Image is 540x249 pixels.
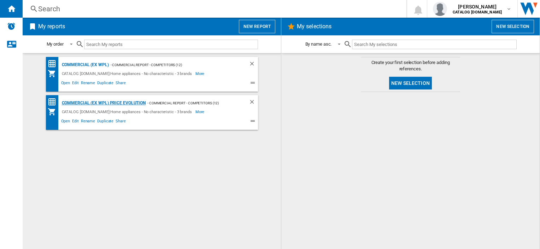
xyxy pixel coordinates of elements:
div: By name asc. [305,41,332,47]
button: New selection [492,20,534,33]
div: - Commercial Report - Competitors (12) [109,60,235,69]
input: Search My selections [352,40,516,49]
img: alerts-logo.svg [7,22,16,30]
span: Open [60,118,71,126]
h2: My reports [37,20,66,33]
img: profile.jpg [433,2,447,16]
div: Commercial (ex WPL) Price Evolution [60,99,146,108]
button: New selection [389,77,432,89]
input: Search My reports [84,40,258,49]
div: CATALOG [DOMAIN_NAME]:Home appliances - No characteristic - 3 brands [60,108,195,116]
span: Share [115,80,127,88]
span: Edit [71,118,80,126]
span: Create your first selection before adding references. [361,59,460,72]
div: Delete [249,60,258,69]
span: Share [115,118,127,126]
div: Search [38,4,388,14]
div: Price Matrix [48,98,60,106]
div: My Assortment [48,69,60,78]
span: More [195,108,206,116]
span: Rename [80,118,96,126]
div: Price Matrix [48,59,60,68]
span: Duplicate [96,80,115,88]
b: CATALOG [DOMAIN_NAME] [453,10,502,15]
div: My Assortment [48,108,60,116]
div: Delete [249,99,258,108]
div: - Commercial Report - Competitors (12) [146,99,234,108]
span: Rename [80,80,96,88]
div: CATALOG [DOMAIN_NAME]:Home appliances - No characteristic - 3 brands [60,69,195,78]
button: New report [239,20,275,33]
span: Edit [71,80,80,88]
div: My order [47,41,64,47]
h2: My selections [295,20,333,33]
span: Duplicate [96,118,115,126]
span: Open [60,80,71,88]
div: Commercial (ex WPL) [60,60,109,69]
span: More [195,69,206,78]
span: [PERSON_NAME] [453,3,502,10]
